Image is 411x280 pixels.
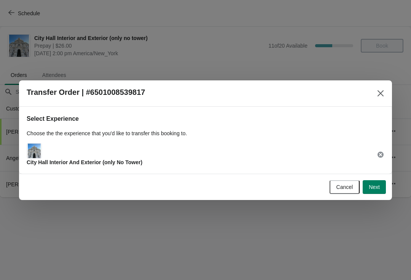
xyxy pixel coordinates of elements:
span: Cancel [336,184,353,190]
span: City Hall Interior And Exterior (only No Tower) [27,159,142,165]
h2: Select Experience [27,114,384,123]
p: Choose the the experience that you'd like to transfer this booking to. [27,130,384,137]
button: Next [363,180,386,194]
span: Next [369,184,380,190]
button: Close [374,86,387,100]
h2: Transfer Order | #6501008539817 [27,88,145,97]
button: Cancel [330,180,360,194]
img: Main Experience Image [28,144,41,158]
